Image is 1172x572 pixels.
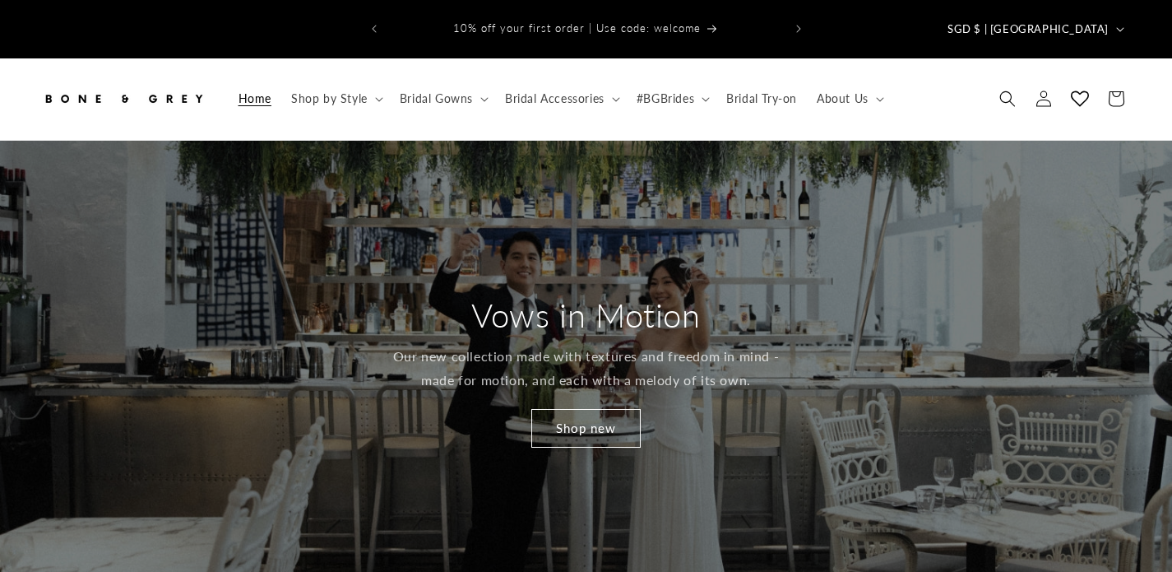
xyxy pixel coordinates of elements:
span: Bridal Try-on [726,91,797,106]
button: SGD $ | [GEOGRAPHIC_DATA] [938,13,1131,44]
span: Shop by Style [291,91,368,106]
button: Next announcement [781,13,817,44]
img: Bone and Grey Bridal [41,81,206,117]
span: SGD $ | [GEOGRAPHIC_DATA] [947,21,1109,38]
button: Previous announcement [356,13,392,44]
span: Bridal Accessories [505,91,605,106]
a: Bridal Try-on [716,81,807,116]
summary: Bridal Accessories [495,81,627,116]
summary: Shop by Style [281,81,390,116]
summary: Search [989,81,1026,117]
summary: About Us [807,81,891,116]
span: Home [239,91,271,106]
p: Our new collection made with textures and freedom in mind - made for motion, and each with a melo... [391,345,781,393]
span: 10% off your first order | Use code: welcome [453,21,701,35]
a: Shop new [531,409,641,448]
summary: #BGBrides [627,81,716,116]
span: About Us [817,91,869,106]
span: Bridal Gowns [400,91,473,106]
summary: Bridal Gowns [390,81,495,116]
h2: Vows in Motion [471,294,700,337]
a: Bone and Grey Bridal [35,75,212,123]
a: Home [229,81,281,116]
span: #BGBrides [637,91,694,106]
